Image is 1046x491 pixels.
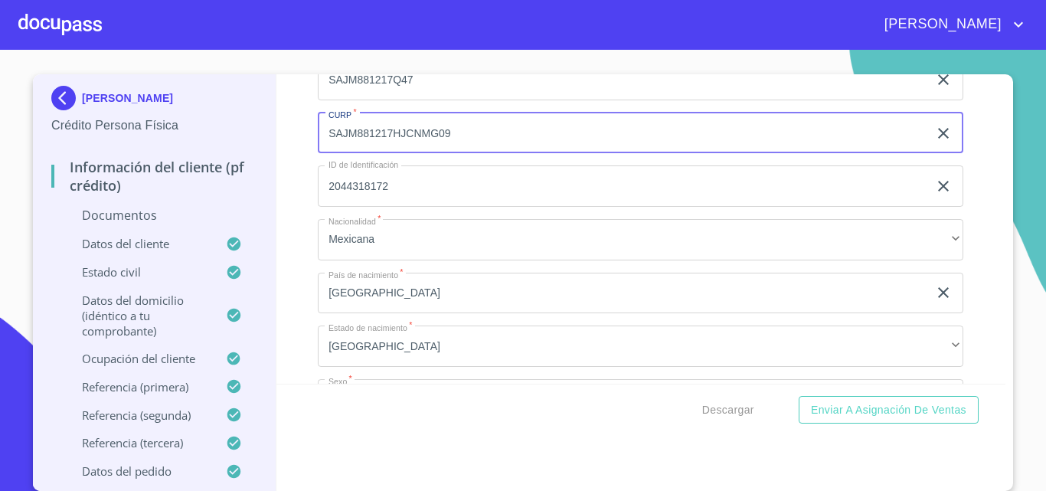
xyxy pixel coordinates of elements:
button: clear input [934,177,953,195]
button: clear input [934,70,953,89]
p: Datos del pedido [51,463,226,479]
span: Descargar [702,401,754,420]
p: Información del cliente (PF crédito) [51,158,257,195]
p: Referencia (primera) [51,379,226,394]
p: Referencia (tercera) [51,435,226,450]
p: Referencia (segunda) [51,408,226,423]
img: Docupass spot blue [51,86,82,110]
div: Mexicana [318,219,963,260]
button: clear input [934,283,953,302]
p: Datos del domicilio (idéntico a tu comprobante) [51,293,226,339]
button: Enviar a Asignación de Ventas [799,396,979,424]
span: [PERSON_NAME] [873,12,1009,37]
div: M [318,379,963,421]
p: Estado Civil [51,264,226,280]
p: Documentos [51,207,257,224]
button: clear input [934,124,953,142]
div: [GEOGRAPHIC_DATA] [318,326,963,367]
p: Datos del cliente [51,236,226,251]
p: Crédito Persona Física [51,116,257,135]
span: Enviar a Asignación de Ventas [811,401,966,420]
p: Ocupación del Cliente [51,351,226,366]
p: [PERSON_NAME] [82,92,173,104]
div: [PERSON_NAME] [51,86,257,116]
button: account of current user [873,12,1028,37]
button: Descargar [696,396,760,424]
